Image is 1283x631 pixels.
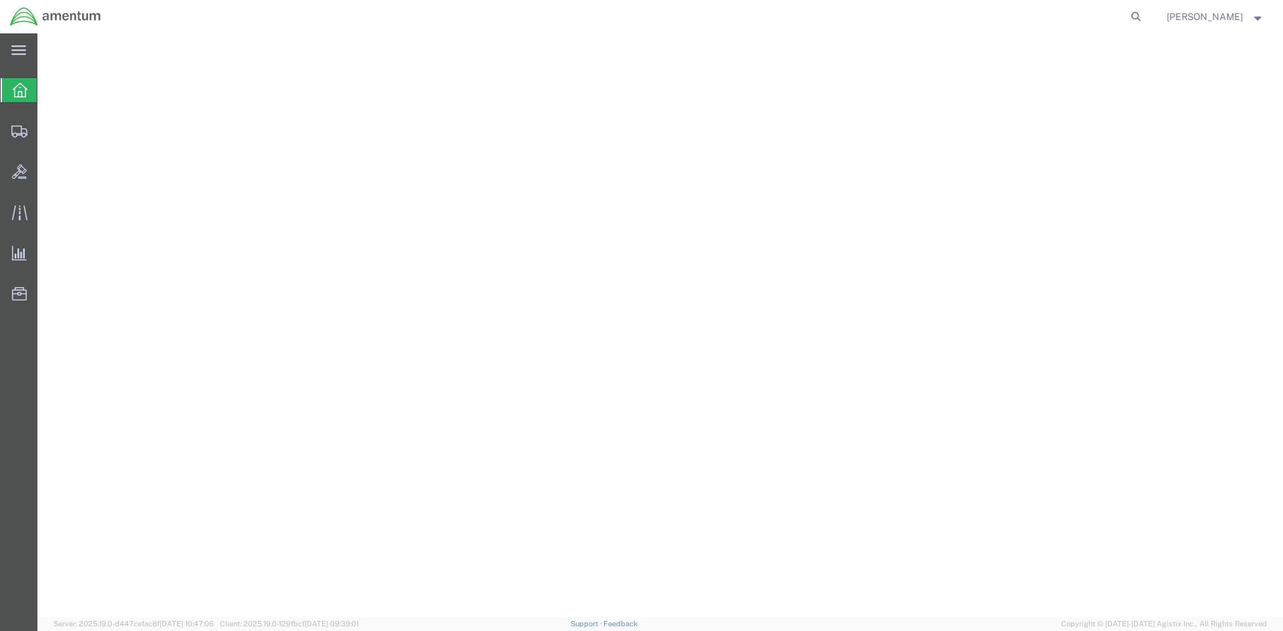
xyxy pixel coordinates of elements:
[603,620,637,628] a: Feedback
[1167,9,1243,24] span: JONATHAN FLORY
[160,620,214,628] span: [DATE] 10:47:06
[1166,9,1265,25] button: [PERSON_NAME]
[571,620,604,628] a: Support
[9,7,102,27] img: logo
[37,33,1283,617] iframe: FS Legacy Container
[53,620,214,628] span: Server: 2025.19.0-d447cefac8f
[305,620,359,628] span: [DATE] 09:39:01
[1061,618,1267,630] span: Copyright © [DATE]-[DATE] Agistix Inc., All Rights Reserved
[220,620,359,628] span: Client: 2025.19.0-129fbcf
